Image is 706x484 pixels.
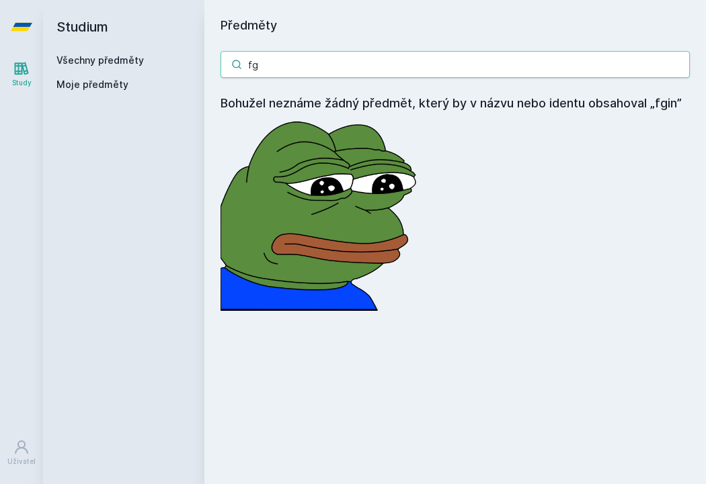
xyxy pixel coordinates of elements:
[12,78,32,88] div: Study
[56,78,128,91] span: Moje předměty
[3,54,40,95] a: Study
[7,456,36,467] div: Uživatel
[221,113,422,311] img: error_picture.png
[221,16,690,35] h1: Předměty
[221,94,690,113] h4: Bohužel neznáme žádný předmět, který by v názvu nebo identu obsahoval „fgin”
[221,51,690,78] input: Název nebo ident předmětu…
[3,432,40,473] a: Uživatel
[56,54,144,66] a: Všechny předměty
